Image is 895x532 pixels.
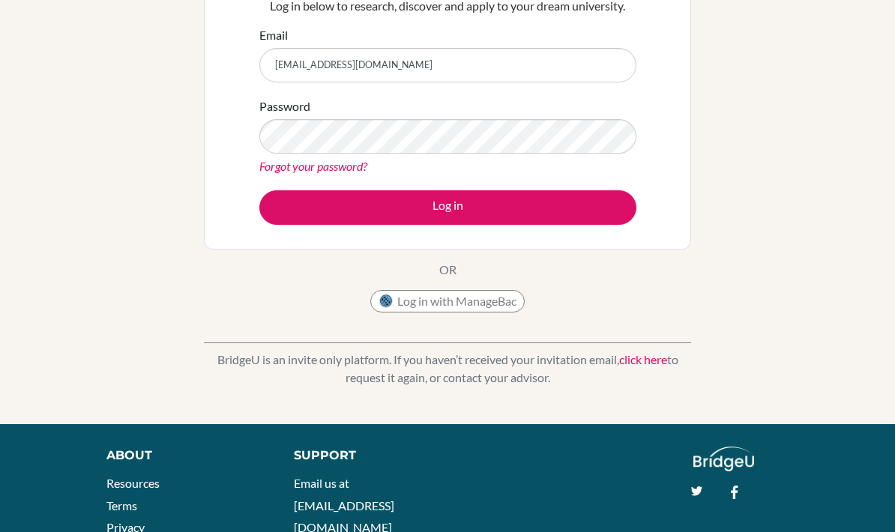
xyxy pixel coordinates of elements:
[294,447,433,465] div: Support
[259,159,367,173] a: Forgot your password?
[619,352,667,366] a: click here
[693,447,754,471] img: logo_white@2x-f4f0deed5e89b7ecb1c2cc34c3e3d731f90f0f143d5ea2071677605dd97b5244.png
[106,476,160,490] a: Resources
[106,498,137,513] a: Terms
[259,26,288,44] label: Email
[204,351,691,387] p: BridgeU is an invite only platform. If you haven’t received your invitation email, to request it ...
[106,447,260,465] div: About
[370,290,525,312] button: Log in with ManageBac
[259,190,636,225] button: Log in
[259,97,310,115] label: Password
[439,261,456,279] p: OR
